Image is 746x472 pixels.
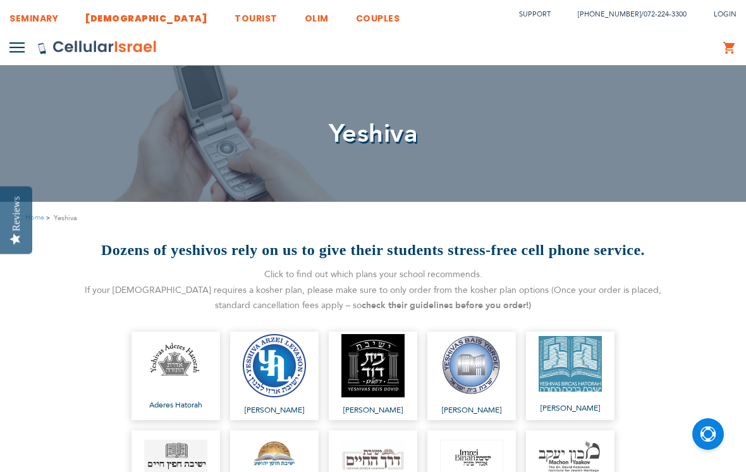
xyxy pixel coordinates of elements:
[131,332,220,420] a: Aderes Hatorah
[9,42,25,53] img: Toggle Menu
[77,240,669,261] h2: Dozens of yeshivos rely on us to give their students stress-free cell phone service.
[25,213,44,222] a: Home
[362,299,531,311] strong: check their guidelines before you order!)
[235,3,278,27] a: TOURIST
[644,9,687,19] a: 072-224-3300
[341,334,405,397] img: Bais Dovid
[427,332,516,420] a: [PERSON_NAME]
[230,332,319,420] a: [PERSON_NAME]
[440,404,503,417] span: [PERSON_NAME]
[85,3,207,27] a: [DEMOGRAPHIC_DATA]
[341,404,405,417] span: [PERSON_NAME]
[77,267,669,314] div: Click to find out which plans your school recommends. If your [DEMOGRAPHIC_DATA] requires a koshe...
[11,196,22,231] div: Reviews
[37,40,157,55] img: Cellular Israel Logo
[565,5,687,23] li: /
[243,437,306,471] img: Chosen Yehoshua
[243,334,306,397] img: Arzei Levanon
[440,334,503,397] img: Bais Yisroel
[539,402,602,415] span: [PERSON_NAME]
[329,116,418,151] span: Yeshiva
[305,3,329,27] a: OLIM
[578,9,641,19] a: [PHONE_NUMBER]
[243,404,306,417] span: [PERSON_NAME]
[526,332,615,420] a: [PERSON_NAME]
[54,212,77,224] strong: Yeshiva
[329,332,417,420] a: [PERSON_NAME]
[539,336,602,392] img: Bircas Hatorah
[144,339,207,383] img: Aderes Hatorah
[144,399,207,412] span: Aderes Hatorah
[9,3,58,27] a: SEMINARY
[356,3,400,27] a: COUPLES
[519,9,551,19] a: Support
[714,9,737,19] span: Login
